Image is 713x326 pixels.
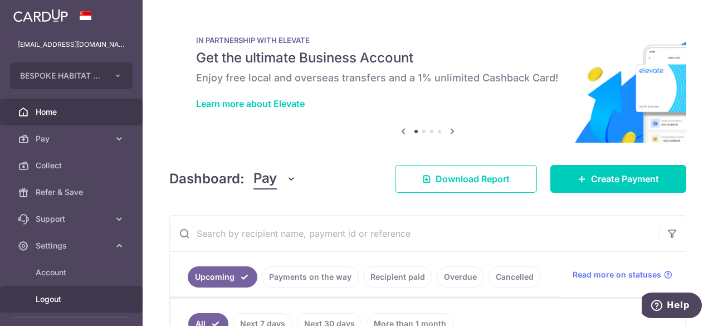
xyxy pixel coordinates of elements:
img: Renovation banner [169,18,686,143]
button: Pay [253,168,296,189]
span: BESPOKE HABITAT B47MM PTE. LTD. [20,70,102,81]
button: BESPOKE HABITAT B47MM PTE. LTD. [10,62,133,89]
span: Account [36,267,109,278]
a: Payments on the way [262,266,359,288]
p: IN PARTNERSHIP WITH ELEVATE [196,36,660,45]
a: Download Report [395,165,537,193]
a: Read more on statuses [573,269,672,280]
span: Read more on statuses [573,269,661,280]
p: [EMAIL_ADDRESS][DOMAIN_NAME] [18,39,125,50]
span: Refer & Save [36,187,109,198]
span: Home [36,106,109,118]
h6: Enjoy free local and overseas transfers and a 1% unlimited Cashback Card! [196,71,660,85]
a: Recipient paid [363,266,432,288]
span: Collect [36,160,109,171]
a: Overdue [437,266,484,288]
iframe: Opens a widget where you can find more information [642,293,702,320]
h5: Get the ultimate Business Account [196,49,660,67]
span: Logout [36,294,109,305]
span: Pay [253,168,277,189]
a: Upcoming [188,266,257,288]
span: Pay [36,133,109,144]
a: Create Payment [550,165,686,193]
a: Cancelled [489,266,541,288]
a: Learn more about Elevate [196,98,305,109]
input: Search by recipient name, payment id or reference [170,216,659,251]
span: Support [36,213,109,225]
span: Download Report [436,172,510,186]
span: Settings [36,240,109,251]
span: Create Payment [591,172,659,186]
img: CardUp [13,9,68,22]
h4: Dashboard: [169,169,245,189]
